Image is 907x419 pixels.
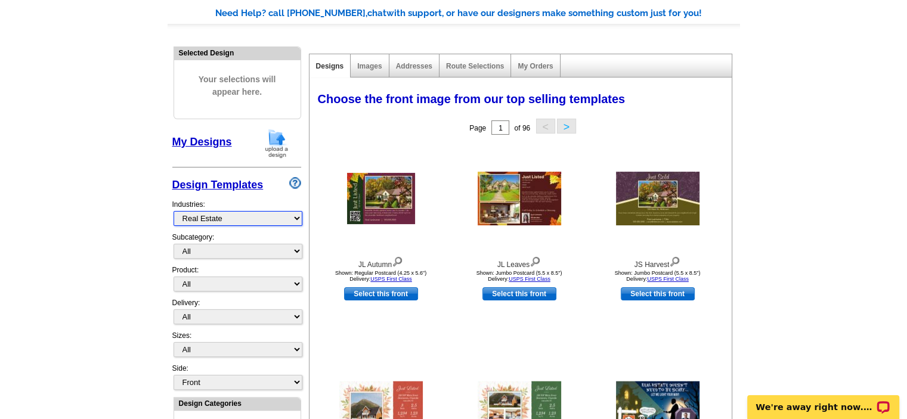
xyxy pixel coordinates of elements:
[621,287,695,300] a: use this design
[172,363,301,391] div: Side:
[669,254,680,267] img: view design details
[347,173,415,224] img: JL Autumn
[172,179,264,191] a: Design Templates
[367,8,386,18] span: chat
[557,119,576,134] button: >
[446,62,504,70] a: Route Selections
[647,276,689,282] a: USPS First Class
[396,62,432,70] a: Addresses
[469,124,486,132] span: Page
[289,177,301,189] img: design-wizard-help-icon.png
[392,254,403,267] img: view design details
[357,62,382,70] a: Images
[478,172,561,225] img: JL Leaves
[518,62,553,70] a: My Orders
[172,330,301,363] div: Sizes:
[370,276,412,282] a: USPS First Class
[261,128,292,159] img: upload-design
[172,232,301,265] div: Subcategory:
[739,381,907,419] iframe: LiveChat chat widget
[454,270,585,282] div: Shown: Jumbo Postcard (5.5 x 8.5") Delivery:
[315,270,447,282] div: Shown: Regular Postcard (4.25 x 5.6") Delivery:
[454,254,585,270] div: JL Leaves
[344,287,418,300] a: use this design
[172,193,301,232] div: Industries:
[509,276,550,282] a: USPS First Class
[318,92,626,105] span: Choose the front image from our top selling templates
[172,136,232,148] a: My Designs
[536,119,555,134] button: <
[174,398,301,409] div: Design Categories
[514,124,530,132] span: of 96
[316,62,344,70] a: Designs
[592,270,723,282] div: Shown: Jumbo Postcard (5.5 x 8.5") Delivery:
[315,254,447,270] div: JL Autumn
[482,287,556,300] a: use this design
[215,7,740,20] div: Need Help? call [PHONE_NUMBER], with support, or have our designers make something custom just fo...
[592,254,723,270] div: JS Harvest
[616,172,699,225] img: JS Harvest
[530,254,541,267] img: view design details
[172,297,301,330] div: Delivery:
[172,265,301,297] div: Product:
[174,47,301,58] div: Selected Design
[183,61,292,110] span: Your selections will appear here.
